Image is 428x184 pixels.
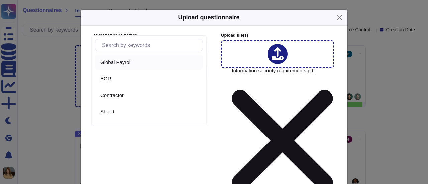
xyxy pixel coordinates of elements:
[100,92,200,98] div: Contractor
[100,109,114,115] span: Shield
[95,58,98,66] div: Global Payroll
[100,76,111,82] span: EOR
[95,120,203,135] div: PEO
[221,33,248,38] span: Upload file (s)
[95,55,203,70] div: Global Payroll
[95,108,98,115] div: Shield
[95,91,98,99] div: Contractor
[95,87,203,103] div: Contractor
[100,59,200,65] div: Global Payroll
[95,104,203,119] div: Shield
[100,92,124,98] span: Contractor
[95,71,203,86] div: EOR
[178,13,239,22] h5: Upload questionnaire
[94,33,207,38] label: Questionnaire name
[334,12,345,23] button: Close
[100,109,200,115] div: Shield
[99,39,203,51] input: Search by keywords
[95,75,98,82] div: EOR
[100,76,200,82] div: EOR
[100,59,131,65] span: Global Payroll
